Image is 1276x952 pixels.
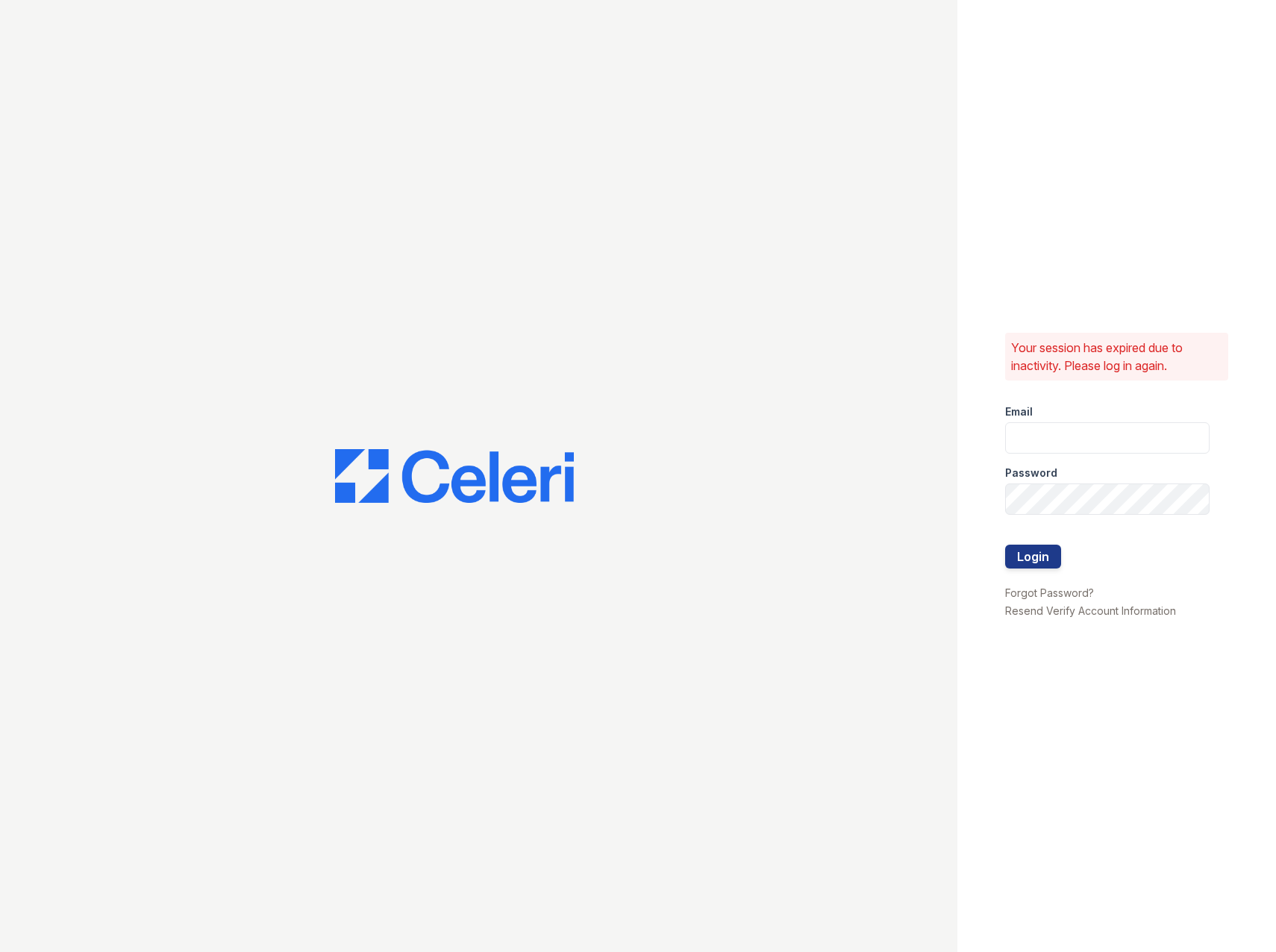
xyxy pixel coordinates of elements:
a: Resend Verify Account Information [1005,604,1176,617]
label: Email [1005,404,1033,419]
p: Your session has expired due to inactivity. Please log in again. [1011,339,1223,375]
label: Password [1005,466,1057,480]
img: CE_Logo_Blue-a8612792a0a2168367f1c8372b55b34899dd931a85d93a1a3d3e32e68fde9ad4.png [335,449,574,503]
button: Login [1005,545,1061,569]
a: Forgot Password? [1005,586,1094,599]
